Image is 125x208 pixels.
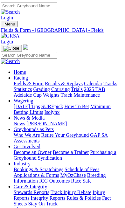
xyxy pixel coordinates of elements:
[51,87,70,92] a: Coursing
[14,104,111,115] a: Minimum Betting Limits
[51,190,91,195] a: Track Injury Rebate
[45,81,83,86] a: Results & Replays
[65,167,99,172] a: Schedule of Fees
[14,144,40,149] a: Get Involved
[14,81,121,98] div: Racing
[14,81,44,86] a: Fields & Form
[14,167,63,172] a: Bookings & Scratchings
[14,132,108,143] a: GAP SA Assessments
[14,184,47,189] a: Care & Integrity
[67,195,101,201] a: Rules & Policies
[39,178,70,184] a: ICG Outcomes
[41,132,89,138] a: Retire Your Greyhound
[45,109,60,115] a: Isolynx
[31,195,66,201] a: Integrity Reports
[38,155,62,161] a: Syndication
[1,52,57,59] input: Search
[14,132,40,138] a: Who We Are
[1,3,57,9] input: Search
[60,172,86,178] a: MyOzChase
[14,172,59,178] a: Applications & Forms
[71,178,92,184] a: Race Safe
[43,92,59,98] a: Weights
[14,161,31,166] a: Industry
[14,149,121,161] div: Get Involved
[41,104,63,109] a: SUREpick
[14,104,40,109] a: [DATE] Tips
[61,92,100,98] a: Track Maintenance
[5,22,15,26] span: Menu
[84,81,102,86] a: Calendar
[14,195,111,206] a: Fact Sheets
[14,172,106,184] a: Breeding Information
[14,190,105,201] a: Injury Reports
[14,167,121,184] div: Industry
[14,87,105,98] a: 2025 TAB Adelaide Cup
[14,190,121,207] div: Care & Integrity
[23,45,28,50] img: logo-grsa-white.png
[14,87,32,92] a: Statistics
[14,98,33,103] a: Wagering
[26,121,67,126] a: [PERSON_NAME]
[14,132,121,144] div: Greyhounds as Pets
[1,21,18,27] button: Toggle navigation
[65,104,89,109] a: How To Bet
[14,104,121,115] div: Wagering
[14,121,121,127] div: News & Media
[53,149,89,155] a: Become a Trainer
[14,190,49,195] a: Stewards Reports
[1,27,121,33] a: Fields & Form - [GEOGRAPHIC_DATA] - Fields
[71,87,83,92] a: Trials
[1,39,13,44] a: Login
[14,149,52,155] a: Become an Owner
[1,59,20,64] img: Search
[3,46,19,51] img: Close
[1,15,13,20] a: Login
[14,121,25,126] a: News
[14,69,26,75] a: Home
[1,45,22,52] button: Toggle navigation
[28,201,58,206] a: Stay On Track
[14,115,45,121] a: News & Media
[33,87,50,92] a: Grading
[14,75,28,80] a: Racing
[104,81,117,86] a: Tracks
[1,9,20,15] img: Search
[14,149,116,161] a: Purchasing a Greyhound
[1,33,20,39] img: GRSA
[14,127,54,132] a: Greyhounds as Pets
